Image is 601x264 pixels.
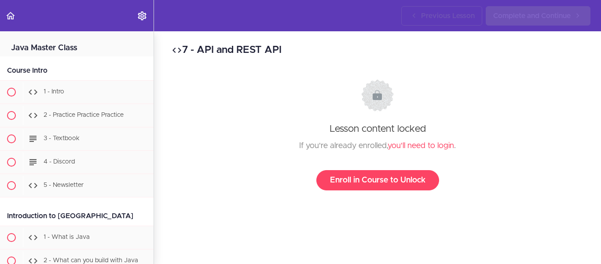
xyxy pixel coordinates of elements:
[486,6,590,26] a: Complete and Continue
[44,112,124,118] span: 2 - Practice Practice Practice
[137,11,147,21] svg: Settings Menu
[401,6,482,26] a: Previous Lesson
[5,11,16,21] svg: Back to course curriculum
[44,135,80,141] span: 3 - Textbook
[388,142,454,150] a: you'll need to login
[44,182,84,188] span: 5 - Newsletter
[180,79,575,190] div: Lesson content locked
[316,170,439,190] a: Enroll in Course to Unlock
[421,11,475,21] span: Previous Lesson
[44,234,90,240] span: 1 - What is Java
[44,89,64,95] span: 1 - Intro
[180,139,575,152] div: If you're already enrolled, .
[44,159,75,165] span: 4 - Discord
[44,257,138,264] span: 2 - What can you build with Java
[493,11,571,21] span: Complete and Continue
[172,43,583,58] h2: 7 - API and REST API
